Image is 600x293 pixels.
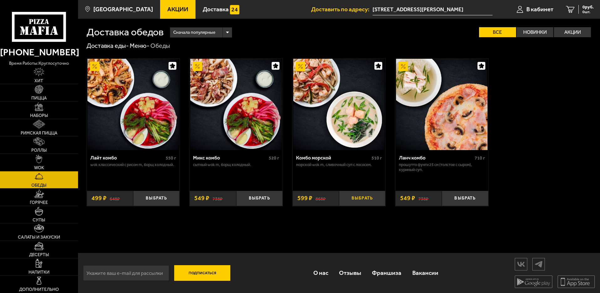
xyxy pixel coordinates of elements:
[167,6,188,12] span: Акции
[150,42,170,50] div: Обеды
[297,195,312,201] span: 599 ₽
[18,235,60,240] span: Салаты и закуски
[110,195,120,201] s: 648 ₽
[29,270,50,275] span: Напитки
[31,183,46,188] span: Обеды
[533,259,545,270] img: tg
[31,96,47,100] span: Пицца
[373,4,493,15] input: Ваш адрес доставки
[87,59,180,150] a: АкционныйЛайт комбо
[30,114,48,118] span: Наборы
[399,162,485,172] p: Прошутто Фунги 25 см (толстое с сыром), Куриный суп.
[21,131,57,135] span: Римская пицца
[400,195,415,201] span: 549 ₽
[395,59,488,150] a: АкционныйЛанч комбо
[91,195,107,201] span: 499 ₽
[269,155,279,161] span: 520 г
[203,6,229,12] span: Доставка
[515,259,527,270] img: vk
[133,191,180,206] button: Выбрать
[296,155,370,161] div: Комбо морской
[554,27,591,37] label: Акции
[90,162,176,167] p: Wok классический с рисом M, Борщ холодный.
[193,155,267,161] div: Микс комбо
[367,263,407,283] a: Франшиза
[396,59,488,150] img: Ланч комбо
[407,263,444,283] a: Вакансии
[130,42,149,49] a: Меню-
[479,27,516,37] label: Все
[293,59,385,150] img: Комбо морской
[311,6,373,12] span: Доставить по адресу:
[193,162,279,167] p: Сытный Wok M, Борщ холодный.
[475,155,485,161] span: 710 г
[308,263,333,283] a: О нас
[517,27,554,37] label: Новинки
[526,6,553,12] span: В кабинет
[372,155,382,161] span: 510 г
[582,5,594,9] span: 0 руб.
[19,287,59,292] span: Дополнительно
[190,59,282,150] img: Микс комбо
[174,265,231,281] button: Подписаться
[90,155,164,161] div: Лайт комбо
[90,62,99,71] img: Акционный
[582,10,594,14] span: 0 шт.
[212,195,222,201] s: 738 ₽
[339,191,385,206] button: Выбрать
[418,195,428,201] s: 738 ₽
[399,62,408,71] img: Акционный
[293,59,386,150] a: АкционныйКомбо морской
[334,263,367,283] a: Отзывы
[193,62,202,71] img: Акционный
[166,155,176,161] span: 550 г
[190,59,283,150] a: АкционныйМикс комбо
[399,155,473,161] div: Ланч комбо
[34,79,43,83] span: Хит
[31,148,47,153] span: Роллы
[86,42,129,49] a: Доставка еды-
[29,253,49,257] span: Десерты
[83,265,169,281] input: Укажите ваш e-mail для рассылки
[230,5,239,14] img: 15daf4d41897b9f0e9f617042186c801.svg
[34,166,44,170] span: WOK
[86,27,164,37] h1: Доставка обедов
[33,218,45,222] span: Супы
[194,195,209,201] span: 549 ₽
[296,162,382,167] p: Морской Wok M, Сливочный суп с лососем.
[173,27,215,38] span: Сначала популярные
[296,62,305,71] img: Акционный
[316,195,326,201] s: 868 ₽
[87,59,179,150] img: Лайт комбо
[30,200,48,205] span: Горячее
[442,191,488,206] button: Выбрать
[236,191,283,206] button: Выбрать
[93,6,153,12] span: [GEOGRAPHIC_DATA]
